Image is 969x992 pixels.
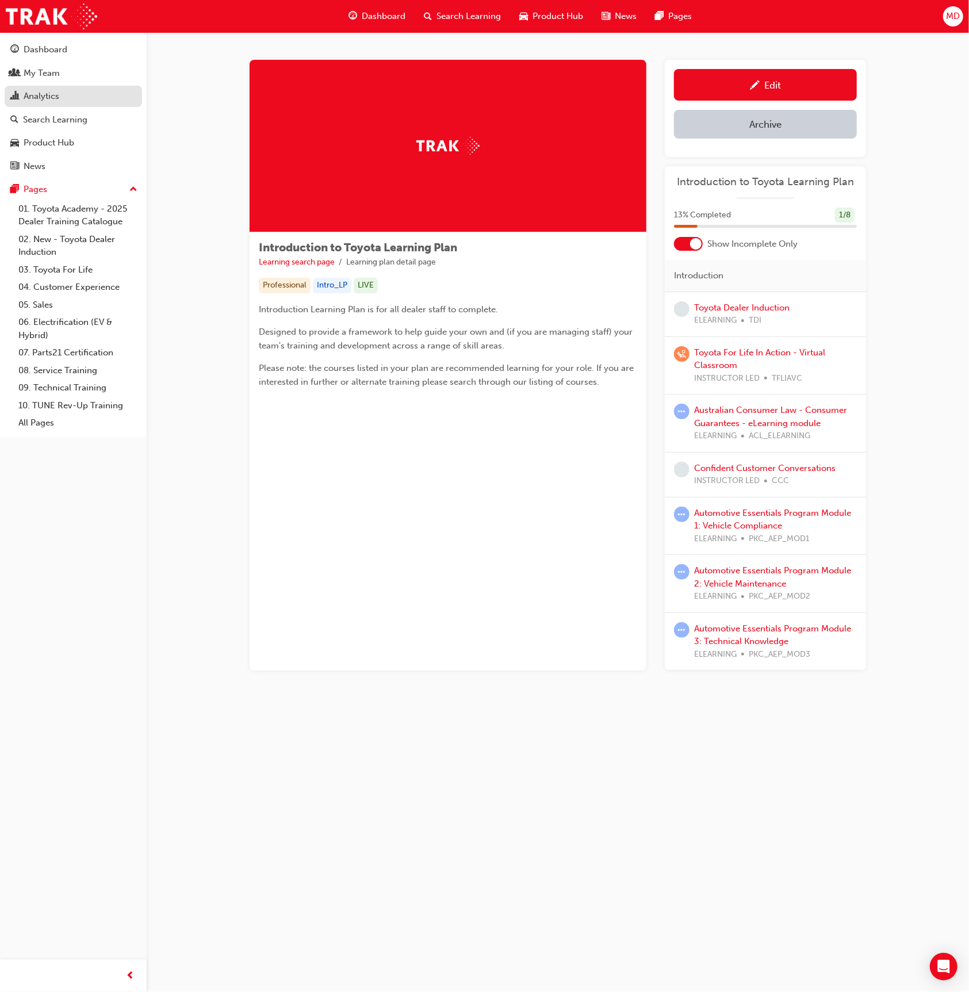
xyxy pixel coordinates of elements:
div: My Team [24,67,60,80]
span: 13 % Completed [674,209,731,222]
a: guage-iconDashboard [339,5,415,28]
img: Trak [6,3,97,29]
span: guage-icon [348,9,357,24]
span: up-icon [129,182,137,197]
span: learningRecordVerb_ATTEMPT-icon [674,564,690,580]
a: News [5,156,142,177]
a: search-iconSearch Learning [415,5,510,28]
div: Search Learning [23,113,87,127]
a: Analytics [5,86,142,107]
span: prev-icon [127,969,135,983]
a: 03. Toyota For Life [14,261,142,279]
span: ELEARNING [694,590,737,603]
span: pages-icon [655,9,664,24]
span: people-icon [10,68,19,79]
span: learningRecordVerb_NONE-icon [674,462,690,477]
a: Learning search page [259,257,335,267]
div: Professional [259,278,311,293]
a: 09. Technical Training [14,379,142,397]
span: pages-icon [10,185,19,195]
span: Show Incomplete Only [707,238,798,251]
button: Pages [5,179,142,200]
a: Automotive Essentials Program Module 2: Vehicle Maintenance [694,565,851,589]
span: ELEARNING [694,533,737,546]
span: ELEARNING [694,314,737,327]
span: Designed to provide a framework to help guide your own and (if you are managing staff) your team'... [259,327,635,351]
span: news-icon [602,9,610,24]
a: All Pages [14,414,142,432]
span: Introduction to Toyota Learning Plan [259,241,457,254]
a: Introduction to Toyota Learning Plan [674,175,857,189]
a: Automotive Essentials Program Module 3: Technical Knowledge [694,623,851,647]
img: Trak [416,137,480,155]
span: learningRecordVerb_ATTEMPT-icon [674,404,690,419]
div: Edit [764,79,781,91]
span: learningRecordVerb_ATTEMPT-icon [674,622,690,638]
a: 06. Electrification (EV & Hybrid) [14,313,142,344]
div: 1 / 8 [835,208,855,223]
a: 10. TUNE Rev-Up Training [14,397,142,415]
div: News [24,160,45,173]
button: MD [943,6,963,26]
a: 05. Sales [14,296,142,314]
span: Search Learning [436,10,501,23]
span: Introduction Learning Plan is for all dealer staff to complete. [259,304,498,315]
a: 08. Service Training [14,362,142,380]
span: learningRecordVerb_ATTEMPT-icon [674,507,690,522]
span: car-icon [10,138,19,148]
span: INSTRUCTOR LED [694,474,760,488]
a: Product Hub [5,132,142,154]
span: ELEARNING [694,648,737,661]
span: TDI [749,314,761,327]
span: search-icon [10,115,18,125]
a: My Team [5,63,142,84]
span: ELEARNING [694,430,737,443]
span: PKC_AEP_MOD1 [749,533,810,546]
span: News [615,10,637,23]
span: Introduction [674,269,723,282]
button: Archive [674,110,857,139]
button: DashboardMy TeamAnalyticsSearch LearningProduct HubNews [5,37,142,179]
div: Open Intercom Messenger [930,953,957,980]
a: Toyota For Life In Action - Virtual Classroom [694,347,825,371]
span: Dashboard [362,10,405,23]
div: Product Hub [24,136,74,150]
a: pages-iconPages [646,5,701,28]
div: Intro_LP [313,278,351,293]
span: PKC_AEP_MOD3 [749,648,810,661]
span: MD [946,10,960,23]
div: LIVE [354,278,378,293]
a: news-iconNews [592,5,646,28]
a: 07. Parts21 Certification [14,344,142,362]
a: 01. Toyota Academy - 2025 Dealer Training Catalogue [14,200,142,231]
a: Automotive Essentials Program Module 1: Vehicle Compliance [694,508,851,531]
span: car-icon [519,9,528,24]
div: Archive [749,118,782,130]
span: INSTRUCTOR LED [694,372,760,385]
div: Dashboard [24,43,67,56]
a: Australian Consumer Law - Consumer Guarantees - eLearning module [694,405,847,428]
a: 04. Customer Experience [14,278,142,296]
span: chart-icon [10,91,19,102]
span: ACL_ELEARNING [749,430,810,443]
div: Pages [24,183,47,196]
li: Learning plan detail page [346,256,436,269]
a: Edit [674,69,857,101]
span: pencil-icon [750,81,760,92]
a: car-iconProduct Hub [510,5,592,28]
a: Confident Customer Conversations [694,463,836,473]
span: guage-icon [10,45,19,55]
span: learningRecordVerb_WAITLIST-icon [674,346,690,362]
div: Analytics [24,90,59,103]
span: learningRecordVerb_NONE-icon [674,301,690,317]
span: search-icon [424,9,432,24]
a: Dashboard [5,39,142,60]
span: PKC_AEP_MOD2 [749,590,810,603]
span: news-icon [10,162,19,172]
span: CCC [772,474,789,488]
a: 02. New - Toyota Dealer Induction [14,231,142,261]
span: Please note: the courses listed in your plan are recommended learning for your role. If you are i... [259,363,636,387]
